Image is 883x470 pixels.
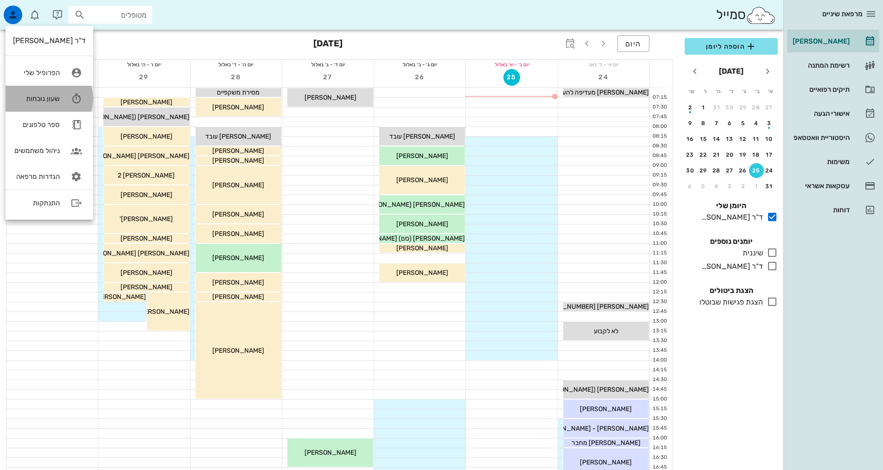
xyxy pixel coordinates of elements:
[749,120,764,127] div: 4
[650,347,669,355] div: 13:45
[650,269,669,277] div: 11:45
[396,152,448,160] span: [PERSON_NAME]
[412,69,428,86] button: 26
[13,172,60,181] div: הגדרות מרפאה
[749,132,764,146] button: 11
[650,425,669,432] div: 15:45
[736,183,750,190] div: 2
[121,133,172,140] span: [PERSON_NAME]
[650,240,669,248] div: 11:00
[787,54,879,76] a: רשימת המתנה
[650,162,669,170] div: 09:00
[787,30,879,52] a: [PERSON_NAME]
[716,5,776,25] div: סמייל
[696,132,711,146] button: 15
[617,35,649,52] button: היום
[698,261,763,272] div: ד"ר [PERSON_NAME]
[650,386,669,394] div: 14:45
[723,179,737,194] button: 3
[650,415,669,423] div: 15:30
[650,171,669,179] div: 09:15
[650,366,669,374] div: 14:15
[683,100,698,115] button: 2
[13,121,60,129] div: ספר טלפונים
[683,167,698,174] div: 30
[699,83,711,99] th: ו׳
[709,100,724,115] button: 31
[650,454,669,462] div: 16:30
[13,146,60,155] div: ניהול משתמשים
[136,69,152,86] button: 29
[27,7,33,13] span: תג
[650,318,669,325] div: 13:00
[746,6,776,25] img: SmileCloud logo
[762,147,777,162] button: 17
[212,293,264,301] span: [PERSON_NAME]
[749,116,764,131] button: 4
[787,127,879,149] a: היסטוריית וואטסאפ
[212,157,264,165] span: [PERSON_NAME]
[749,183,764,190] div: 1
[558,60,649,69] div: יום א׳ - ל׳ באב
[650,279,669,286] div: 12:00
[650,337,669,345] div: 13:30
[650,181,669,189] div: 09:30
[723,147,737,162] button: 20
[650,356,669,364] div: 14:00
[650,210,669,218] div: 10:15
[595,73,612,81] span: 24
[723,104,737,111] div: 30
[650,444,669,452] div: 16:15
[723,167,737,174] div: 27
[762,183,777,190] div: 31
[320,73,337,81] span: 27
[228,69,244,86] button: 28
[580,405,632,413] span: [PERSON_NAME]
[709,120,724,127] div: 7
[686,63,703,80] button: חודש הבא
[725,83,737,99] th: ד׳
[685,200,778,211] h4: היומן שלי
[787,78,879,101] a: תיקים רפואיים
[212,279,264,286] span: [PERSON_NAME]
[683,132,698,146] button: 16
[84,249,190,257] span: [PERSON_NAME] [PERSON_NAME]
[723,120,737,127] div: 6
[650,395,669,403] div: 15:00
[749,167,764,174] div: 25
[709,147,724,162] button: 21
[650,113,669,121] div: 07:45
[736,167,750,174] div: 26
[685,236,778,247] h4: יומנים נוספים
[120,215,173,223] span: [PERSON_NAME]'
[212,181,264,189] span: [PERSON_NAME]
[212,103,264,111] span: [PERSON_NAME]
[696,183,711,190] div: 5
[650,103,669,111] div: 07:30
[791,62,850,69] div: רשימת המתנה
[738,83,750,99] th: ג׳
[736,120,750,127] div: 5
[13,199,60,207] div: התנתקות
[503,69,520,86] button: 25
[736,147,750,162] button: 19
[723,152,737,158] div: 20
[787,151,879,173] a: משימות
[723,132,737,146] button: 13
[696,104,711,111] div: 1
[539,425,649,432] span: [PERSON_NAME] - [PERSON_NAME]
[389,133,455,140] span: [PERSON_NAME] עובד
[715,62,747,81] button: [DATE]
[305,94,356,102] span: [PERSON_NAME]
[709,116,724,131] button: 7
[345,235,465,242] span: [PERSON_NAME] (סם) [PERSON_NAME]
[205,133,271,140] span: [PERSON_NAME] עובד
[736,116,750,131] button: 5
[650,249,669,257] div: 11:15
[723,183,737,190] div: 3
[762,167,777,174] div: 24
[709,152,724,158] div: 21
[650,308,669,316] div: 12:45
[650,259,669,267] div: 11:30
[709,104,724,111] div: 31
